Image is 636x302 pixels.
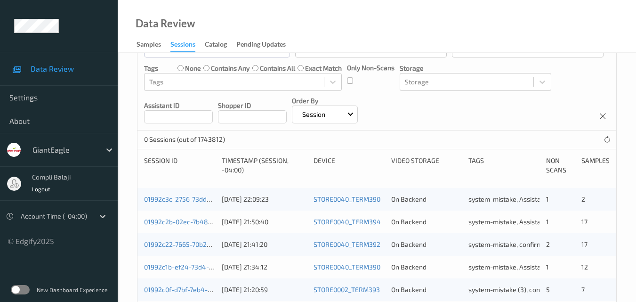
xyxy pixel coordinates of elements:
[468,195,629,203] span: system-mistake, Assistant Confirmed, Unusual activity
[546,240,550,248] span: 2
[314,286,380,294] a: STORE0002_TERM393
[170,38,205,52] a: Sessions
[222,262,307,272] div: [DATE] 21:34:12
[314,263,380,271] a: STORE0040_TERM390
[144,286,271,294] a: 01992c0f-d7bf-7eb4-90b0-818b4f40e249
[222,240,307,249] div: [DATE] 21:41:20
[144,156,215,175] div: Session ID
[222,217,307,227] div: [DATE] 21:50:40
[581,156,610,175] div: Samples
[222,285,307,294] div: [DATE] 21:20:59
[314,218,381,226] a: STORE0040_TERM394
[260,64,295,73] label: contains all
[305,64,342,73] label: exact match
[205,38,236,51] a: Catalog
[222,156,307,175] div: Timestamp (Session, -04:00)
[314,195,380,203] a: STORE0040_TERM390
[581,240,588,248] span: 17
[299,110,329,119] p: Session
[391,156,462,175] div: Video Storage
[144,64,158,73] p: Tags
[391,262,462,272] div: On Backend
[347,63,394,73] p: Only Non-Scans
[137,38,170,51] a: Samples
[144,218,274,226] a: 01992c2b-02ec-7b48-be3e-9cc9405c3d8a
[546,156,574,175] div: Non Scans
[170,40,195,52] div: Sessions
[236,38,295,51] a: Pending Updates
[391,240,462,249] div: On Backend
[144,101,213,110] p: Assistant ID
[468,156,539,175] div: Tags
[144,240,273,248] a: 01992c22-7665-70b2-9a48-68651eade678
[314,240,380,248] a: STORE0040_TERM392
[137,40,161,51] div: Samples
[391,195,462,204] div: On Backend
[546,195,549,203] span: 1
[144,135,225,144] p: 0 Sessions (out of 1743812)
[314,156,385,175] div: Device
[236,40,286,51] div: Pending Updates
[546,263,549,271] span: 1
[292,96,358,106] p: Order By
[546,286,550,294] span: 5
[144,263,271,271] a: 01992c1b-ef24-73d4-9ac4-0d0d7cd2adc9
[218,101,287,110] p: Shopper ID
[581,195,585,203] span: 2
[222,195,307,204] div: [DATE] 22:09:23
[468,263,625,271] span: system-mistake, Assistant Rejected, Unusual activity
[211,64,250,73] label: contains any
[581,263,588,271] span: 12
[136,19,195,28] div: Data Review
[391,217,462,227] div: On Backend
[581,286,585,294] span: 7
[468,218,625,226] span: system-mistake, Assistant Rejected, Unusual activity
[205,40,227,51] div: Catalog
[400,64,551,73] p: Storage
[581,218,588,226] span: 17
[391,285,462,294] div: On Backend
[185,64,201,73] label: none
[144,195,268,203] a: 01992c3c-2756-73dd-85e1-fba29f0f0deb
[546,218,549,226] span: 1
